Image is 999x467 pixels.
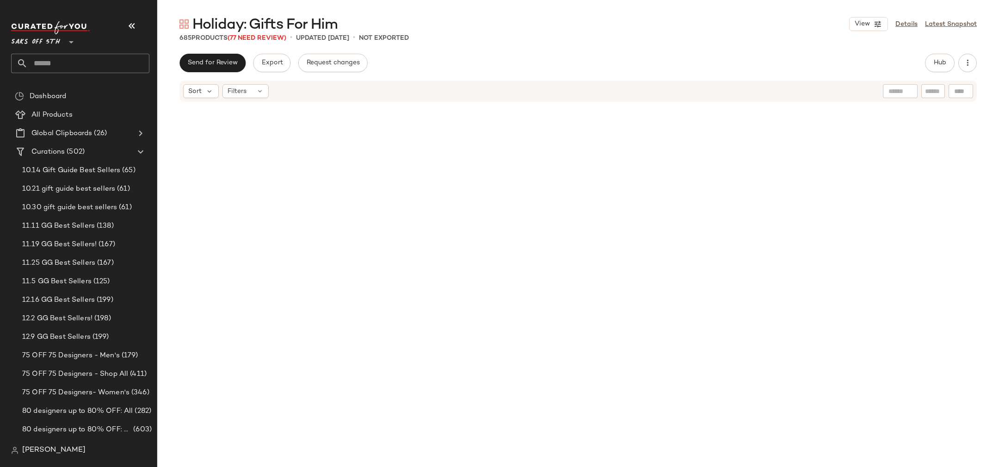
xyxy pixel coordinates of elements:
[188,87,202,96] span: Sort
[95,295,113,305] span: (199)
[22,295,95,305] span: 12.16 GG Best Sellers
[31,128,92,139] span: Global Clipboards
[22,350,120,361] span: 75 OFF 75 Designers - Men's
[179,33,286,43] div: Products
[179,54,246,72] button: Send for Review
[92,313,111,324] span: (198)
[895,19,918,29] a: Details
[115,184,130,194] span: (61)
[95,258,114,268] span: (167)
[187,59,238,67] span: Send for Review
[353,32,355,44] span: •
[11,447,18,454] img: svg%3e
[22,387,129,398] span: 75 OFF 75 Designers- Women's
[120,350,138,361] span: (179)
[128,369,147,380] span: (411)
[933,59,946,67] span: Hub
[95,221,114,231] span: (138)
[192,16,338,34] span: Holiday: Gifts For Him
[22,445,86,456] span: [PERSON_NAME]
[65,147,85,157] span: (502)
[849,17,888,31] button: View
[22,202,117,213] span: 10.30 gift guide best sellers
[120,165,136,176] span: (65)
[22,184,115,194] span: 10.21 gift guide best sellers
[11,31,60,48] span: Saks OFF 5TH
[306,59,360,67] span: Request changes
[925,19,977,29] a: Latest Snapshot
[22,276,92,287] span: 11.5 GG Best Sellers
[22,332,91,342] span: 12.9 GG Best Sellers
[117,202,132,213] span: (61)
[261,59,283,67] span: Export
[131,424,152,435] span: (603)
[133,406,151,417] span: (282)
[92,128,107,139] span: (26)
[22,165,120,176] span: 10.14 Gift Guide Best Sellers
[31,147,65,157] span: Curations
[854,20,870,28] span: View
[15,92,24,101] img: svg%3e
[359,33,409,43] p: Not Exported
[30,91,66,102] span: Dashboard
[22,313,92,324] span: 12.2 GG Best Sellers!
[179,19,189,29] img: svg%3e
[22,424,131,435] span: 80 designers up to 80% OFF: Men's
[22,258,95,268] span: 11.25 GG Best Sellers
[253,54,290,72] button: Export
[298,54,368,72] button: Request changes
[91,332,109,342] span: (199)
[22,369,128,380] span: 75 OFF 75 Designers - Shop All
[290,32,292,44] span: •
[228,87,247,96] span: Filters
[22,221,95,231] span: 11.11 GG Best Sellers
[925,54,955,72] button: Hub
[11,21,90,34] img: cfy_white_logo.C9jOOHJF.svg
[179,35,191,42] span: 685
[31,110,73,120] span: All Products
[228,35,286,42] span: (77 Need Review)
[92,276,110,287] span: (125)
[22,239,97,250] span: 11.19 GG Best Sellers!
[22,406,133,417] span: 80 designers up to 80% OFF: All
[296,33,349,43] p: updated [DATE]
[97,239,115,250] span: (167)
[129,387,149,398] span: (346)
